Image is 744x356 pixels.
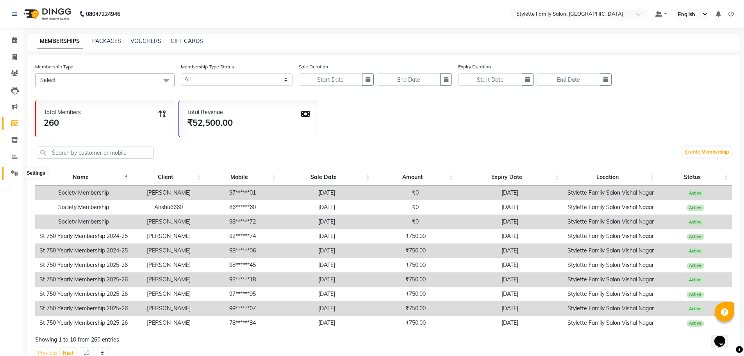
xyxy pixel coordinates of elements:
[280,186,374,200] td: [DATE]
[374,287,457,301] td: ₹750.00
[132,169,205,186] th: Client: activate to sort column ascending
[132,316,205,330] td: [PERSON_NAME]
[187,116,233,129] div: ₹52,500.00
[280,301,374,316] td: [DATE]
[35,258,132,272] td: St 750 Yearly Membership 2025-26
[457,316,563,330] td: [DATE]
[687,277,704,283] span: Active
[132,258,205,272] td: [PERSON_NAME]
[374,301,457,316] td: ₹750.00
[537,73,600,86] input: End Date
[563,229,658,243] td: Stylette Family Salon Vishal Nagar
[687,190,704,197] span: Active
[35,200,132,215] td: Society Membership
[687,320,704,327] span: Active
[44,108,81,116] div: Total Members
[658,169,732,186] th: Status: activate to sort column ascending
[563,301,658,316] td: Stylette Family Salon Vishal Nagar
[687,219,704,225] span: Active
[683,147,731,157] a: Create Membership
[563,243,658,258] td: Stylette Family Salon Vishal Nagar
[280,272,374,287] td: [DATE]
[35,272,132,287] td: St 750 Yearly Membership 2025-26
[187,108,233,116] div: Total Revenue
[563,287,658,301] td: Stylette Family Salon Vishal Nagar
[377,73,441,86] input: End Date
[280,243,374,258] td: [DATE]
[35,336,732,344] div: Showing 1 to 10 from 260 entries
[374,215,457,229] td: ₹0
[687,205,704,211] span: Active
[35,215,132,229] td: Society Membership
[132,229,205,243] td: [PERSON_NAME]
[711,325,736,348] iframe: chat widget
[280,316,374,330] td: [DATE]
[457,169,563,186] th: Expiry Date: activate to sort column ascending
[457,186,563,200] td: [DATE]
[130,38,161,45] a: VOUCHERS
[563,258,658,272] td: Stylette Family Salon Vishal Nagar
[132,186,205,200] td: [PERSON_NAME]
[132,243,205,258] td: [PERSON_NAME]
[20,3,73,25] img: logo
[374,229,457,243] td: ₹750.00
[374,200,457,215] td: ₹0
[687,306,704,312] span: Active
[132,215,205,229] td: [PERSON_NAME]
[205,169,280,186] th: Mobile: activate to sort column ascending
[458,73,522,86] input: Start Date
[563,316,658,330] td: Stylette Family Salon Vishal Nagar
[280,200,374,215] td: [DATE]
[40,77,56,84] span: Select
[280,229,374,243] td: [DATE]
[687,248,704,254] span: Active
[563,272,658,287] td: Stylette Family Salon Vishal Nagar
[37,147,154,159] input: Search by customer or mobile
[132,200,205,215] td: Anshu6660
[457,200,563,215] td: [DATE]
[457,272,563,287] td: [DATE]
[687,234,704,240] span: Active
[280,169,374,186] th: Sale Date: activate to sort column ascending
[181,63,234,70] label: Membership Type Status
[35,316,132,330] td: St 750 Yearly Membership 2025-26
[132,287,205,301] td: [PERSON_NAME]
[37,34,83,48] a: MEMBERSHIPS
[86,3,120,25] b: 08047224946
[35,169,132,186] th: Name: activate to sort column descending
[44,116,81,129] div: 260
[374,316,457,330] td: ₹750.00
[563,186,658,200] td: Stylette Family Salon Vishal Nagar
[25,168,47,178] div: Settings
[457,287,563,301] td: [DATE]
[35,287,132,301] td: St 750 Yearly Membership 2025-26
[35,186,132,200] td: Society Membership
[132,272,205,287] td: [PERSON_NAME]
[563,169,658,186] th: Location: activate to sort column ascending
[280,258,374,272] td: [DATE]
[457,215,563,229] td: [DATE]
[299,73,362,86] input: Start Date
[35,301,132,316] td: St 750 Yearly Membership 2025-26
[563,200,658,215] td: Stylette Family Salon Vishal Nagar
[280,287,374,301] td: [DATE]
[374,243,457,258] td: ₹750.00
[92,38,121,45] a: PACKAGES
[457,301,563,316] td: [DATE]
[563,215,658,229] td: Stylette Family Salon Vishal Nagar
[374,186,457,200] td: ₹0
[457,243,563,258] td: [DATE]
[35,229,132,243] td: St 750 Yearly Membership 2024-25
[457,229,563,243] td: [DATE]
[457,258,563,272] td: [DATE]
[171,38,203,45] a: GIFT CARDS
[374,258,457,272] td: ₹750.00
[687,292,704,298] span: Active
[35,243,132,258] td: St 750 Yearly Membership 2024-25
[299,63,328,70] label: Sale Duration
[374,169,457,186] th: Amount: activate to sort column ascending
[35,63,73,70] label: Membership Type
[374,272,457,287] td: ₹750.00
[687,263,704,269] span: Active
[132,301,205,316] td: [PERSON_NAME]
